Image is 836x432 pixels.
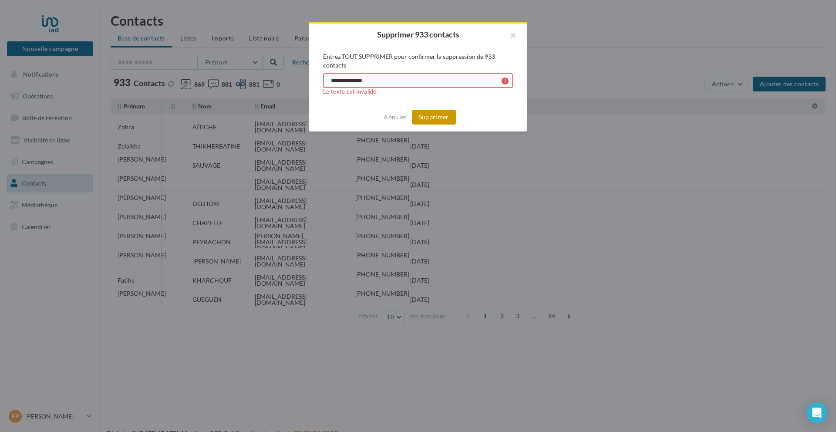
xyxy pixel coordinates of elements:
button: Annuler [380,112,410,122]
div: Open Intercom Messenger [806,402,827,423]
h2: Supprimer 933 contacts [323,30,513,38]
div: Le texte est invalide [323,88,513,96]
div: Entrez TOUT SUPPRIMER pour confirmer la suppression de 933 contacts [323,52,513,70]
button: Supprimer [412,110,456,125]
